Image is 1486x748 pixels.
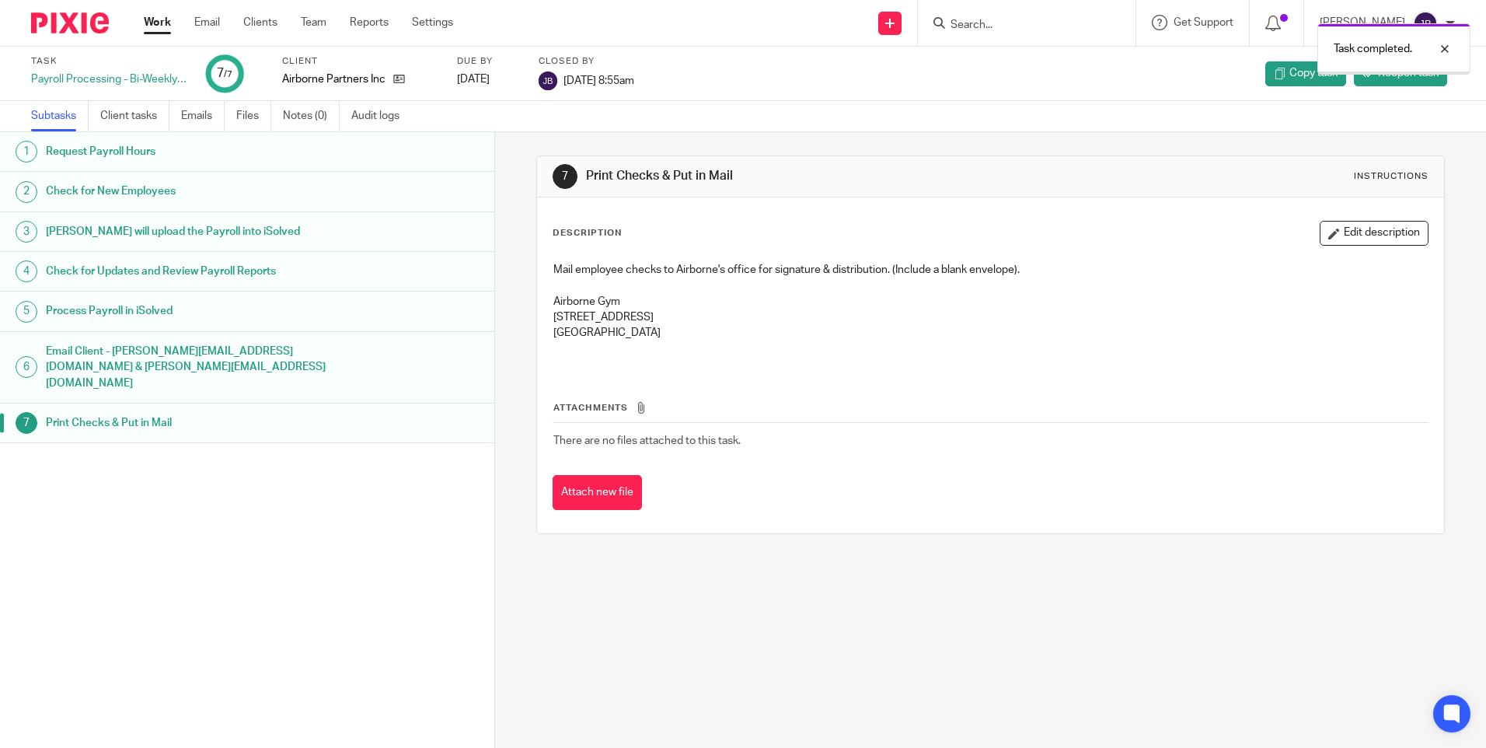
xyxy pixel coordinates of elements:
[457,72,519,87] div: [DATE]
[16,356,37,378] div: 6
[16,301,37,323] div: 5
[553,404,628,412] span: Attachments
[144,15,171,30] a: Work
[1334,41,1412,57] p: Task completed.
[1354,170,1428,183] div: Instructions
[553,164,577,189] div: 7
[16,181,37,203] div: 2
[351,101,411,131] a: Audit logs
[16,141,37,163] div: 1
[46,180,335,203] h1: Check for New Employees
[46,140,335,163] h1: Request Payroll Hours
[31,12,109,33] img: Pixie
[553,227,622,239] p: Description
[1320,221,1428,246] button: Edit description
[350,15,389,30] a: Reports
[243,15,277,30] a: Clients
[236,101,271,131] a: Files
[46,340,335,395] h1: Email Client - [PERSON_NAME][EMAIL_ADDRESS][DOMAIN_NAME] & [PERSON_NAME][EMAIL_ADDRESS][DOMAIN_NAME]
[1413,11,1438,36] img: svg%3E
[283,101,340,131] a: Notes (0)
[553,294,1427,309] p: Airborne Gym
[16,260,37,282] div: 4
[282,55,438,68] label: Client
[194,15,220,30] a: Email
[46,299,335,323] h1: Process Payroll in iSolved
[539,55,634,68] label: Closed by
[553,435,741,446] span: There are no files attached to this task.
[553,262,1427,278] p: Mail employee checks to Airborne's office for signature & distribution. (Include a blank envelope).
[100,101,169,131] a: Client tasks
[224,70,232,79] small: /7
[539,72,557,90] img: svg%3E
[553,475,642,510] button: Attach new file
[31,101,89,131] a: Subtasks
[46,220,335,243] h1: [PERSON_NAME] will upload the Payroll into iSolved
[457,55,519,68] label: Due by
[31,55,187,68] label: Task
[46,411,335,435] h1: Print Checks & Put in Mail
[586,168,1024,184] h1: Print Checks & Put in Mail
[553,325,1427,341] p: [GEOGRAPHIC_DATA]
[16,412,37,434] div: 7
[16,221,37,243] div: 3
[217,65,232,82] div: 7
[282,72,385,87] p: Airborne Partners Inc
[563,75,634,86] span: [DATE] 8:55am
[301,15,326,30] a: Team
[31,72,187,87] div: Payroll Processing - Bi-Weekly - Airborne
[181,101,225,131] a: Emails
[553,309,1427,325] p: [STREET_ADDRESS]
[412,15,453,30] a: Settings
[46,260,335,283] h1: Check for Updates and Review Payroll Reports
